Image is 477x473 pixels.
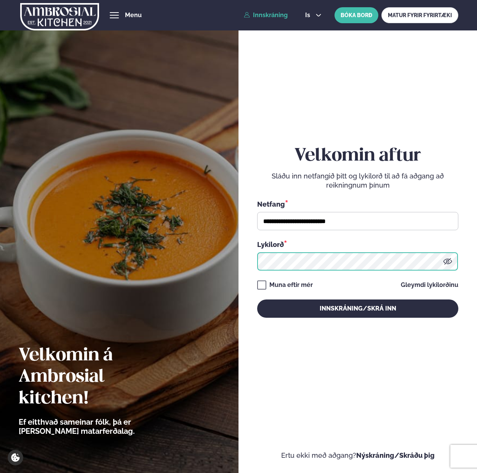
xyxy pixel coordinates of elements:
[257,451,458,460] p: Ertu ekki með aðgang?
[401,282,458,288] a: Gleymdi lykilorðinu
[257,299,458,318] button: Innskráning/Skrá inn
[257,199,458,209] div: Netfang
[19,417,177,436] p: Ef eitthvað sameinar fólk, þá er [PERSON_NAME] matarferðalag.
[244,12,288,19] a: Innskráning
[299,12,328,18] button: is
[305,12,312,18] span: is
[110,11,119,20] button: hamburger
[8,450,23,465] a: Cookie settings
[335,7,378,23] button: BÓKA BORÐ
[257,239,458,249] div: Lykilorð
[257,145,458,167] h2: Velkomin aftur
[257,172,458,190] p: Sláðu inn netfangið þitt og lykilorð til að fá aðgang að reikningnum þínum
[19,345,177,409] h2: Velkomin á Ambrosial kitchen!
[381,7,458,23] a: MATUR FYRIR FYRIRTÆKI
[20,1,99,32] img: logo
[356,451,435,459] a: Nýskráning/Skráðu þig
